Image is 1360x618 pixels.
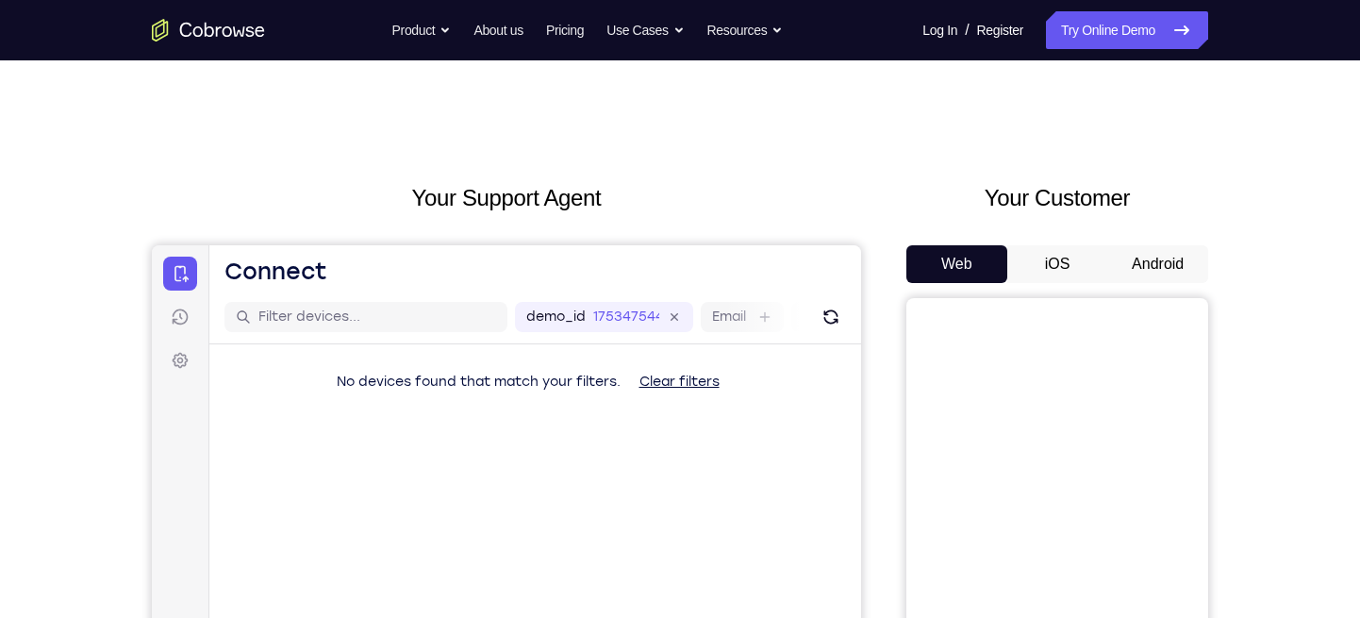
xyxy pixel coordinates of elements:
button: Use Cases [606,11,684,49]
button: Product [392,11,452,49]
span: No devices found that match your filters. [185,128,469,144]
h2: Your Customer [906,181,1208,215]
a: Register [977,11,1023,49]
button: iOS [1007,245,1108,283]
button: Web [906,245,1007,283]
button: 6-digit code [326,568,440,606]
button: Resources [707,11,784,49]
h2: Your Support Agent [152,181,861,215]
a: About us [473,11,522,49]
span: / [965,19,969,42]
a: Log In [922,11,957,49]
a: Try Online Demo [1046,11,1208,49]
button: Clear filters [473,118,583,156]
button: Android [1107,245,1208,283]
a: Pricing [546,11,584,49]
a: Go to the home page [152,19,265,42]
